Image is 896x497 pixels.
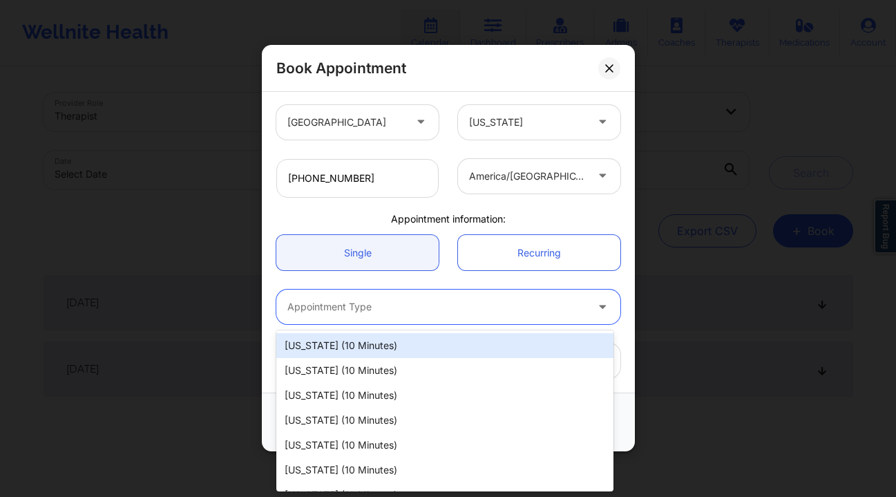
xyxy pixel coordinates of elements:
[276,236,439,271] a: Single
[276,433,613,458] div: [US_STATE] (10 minutes)
[276,358,613,383] div: [US_STATE] (10 minutes)
[276,458,613,482] div: [US_STATE] (10 minutes)
[276,408,613,433] div: [US_STATE] (10 minutes)
[458,236,620,271] a: Recurring
[276,159,439,198] input: Patient's Phone Number
[276,333,613,358] div: [US_STATE] (10 minutes)
[287,105,404,140] div: [GEOGRAPHIC_DATA]
[469,105,586,140] div: [US_STATE]
[267,212,630,226] div: Appointment information:
[276,383,613,408] div: [US_STATE] (10 minutes)
[276,59,406,77] h2: Book Appointment
[469,159,586,194] div: america/[GEOGRAPHIC_DATA]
